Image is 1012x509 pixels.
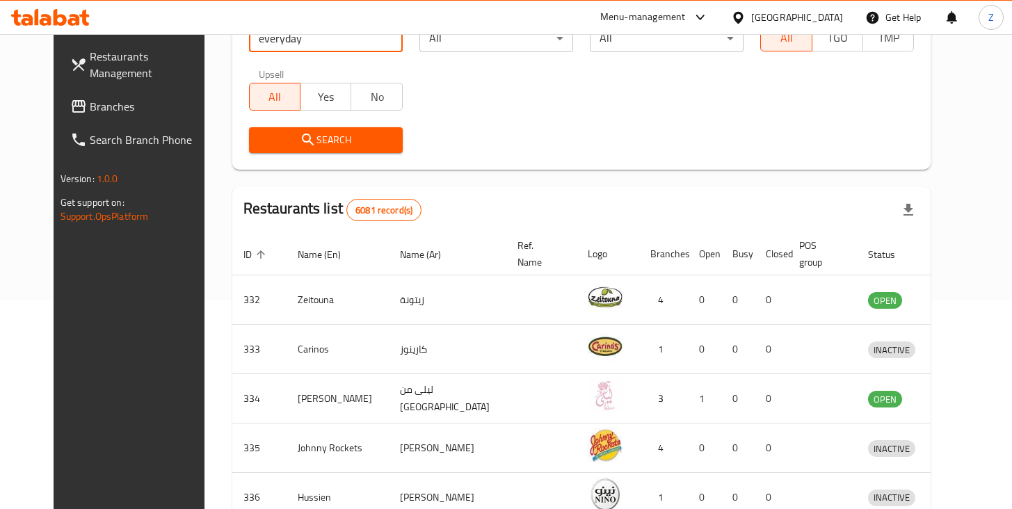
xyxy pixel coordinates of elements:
[97,170,118,188] span: 1.0.0
[869,28,908,48] span: TMP
[232,374,287,423] td: 334
[639,374,688,423] td: 3
[243,246,270,263] span: ID
[721,423,755,473] td: 0
[868,342,915,358] span: INACTIVE
[755,423,788,473] td: 0
[590,24,744,52] div: All
[346,199,421,221] div: Total records count
[868,440,915,457] div: INACTIVE
[688,233,721,275] th: Open
[721,325,755,374] td: 0
[287,325,389,374] td: Carinos
[90,131,211,148] span: Search Branch Phone
[59,40,223,90] a: Restaurants Management
[868,391,902,407] span: OPEN
[688,325,721,374] td: 0
[688,374,721,423] td: 1
[799,237,840,270] span: POS group
[61,193,125,211] span: Get support on:
[61,207,149,225] a: Support.OpsPlatform
[287,275,389,325] td: Zeitouna
[766,28,806,48] span: All
[721,233,755,275] th: Busy
[357,87,396,107] span: No
[755,233,788,275] th: Closed
[639,423,688,473] td: 4
[249,83,300,111] button: All
[751,10,843,25] div: [GEOGRAPHIC_DATA]
[868,292,902,309] div: OPEN
[812,24,863,51] button: TGO
[419,24,573,52] div: All
[588,378,623,413] img: Leila Min Lebnan
[249,24,403,52] input: Search for restaurant name or ID..
[90,48,211,81] span: Restaurants Management
[243,198,422,221] h2: Restaurants list
[347,204,421,217] span: 6081 record(s)
[517,237,560,270] span: Ref. Name
[255,87,295,107] span: All
[249,127,403,153] button: Search
[400,246,459,263] span: Name (Ar)
[287,423,389,473] td: Johnny Rockets
[639,275,688,325] td: 4
[755,325,788,374] td: 0
[868,441,915,457] span: INACTIVE
[588,428,623,462] img: Johnny Rockets
[639,233,688,275] th: Branches
[260,131,392,149] span: Search
[868,341,915,358] div: INACTIVE
[59,90,223,123] a: Branches
[300,83,351,111] button: Yes
[868,293,902,309] span: OPEN
[868,246,913,263] span: Status
[688,275,721,325] td: 0
[755,374,788,423] td: 0
[232,275,287,325] td: 332
[259,69,284,79] label: Upsell
[389,275,506,325] td: زيتونة
[59,123,223,156] a: Search Branch Phone
[389,423,506,473] td: [PERSON_NAME]
[577,233,639,275] th: Logo
[755,275,788,325] td: 0
[892,193,925,227] div: Export file
[389,374,506,423] td: ليلى من [GEOGRAPHIC_DATA]
[760,24,812,51] button: All
[90,98,211,115] span: Branches
[306,87,346,107] span: Yes
[600,9,686,26] div: Menu-management
[639,325,688,374] td: 1
[232,423,287,473] td: 335
[61,170,95,188] span: Version:
[721,374,755,423] td: 0
[298,246,359,263] span: Name (En)
[818,28,858,48] span: TGO
[868,490,915,506] div: INACTIVE
[389,325,506,374] td: كارينوز
[988,10,994,25] span: Z
[868,490,915,506] span: INACTIVE
[862,24,914,51] button: TMP
[351,83,402,111] button: No
[721,275,755,325] td: 0
[232,325,287,374] td: 333
[588,280,623,314] img: Zeitouna
[287,374,389,423] td: [PERSON_NAME]
[688,423,721,473] td: 0
[588,329,623,364] img: Carinos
